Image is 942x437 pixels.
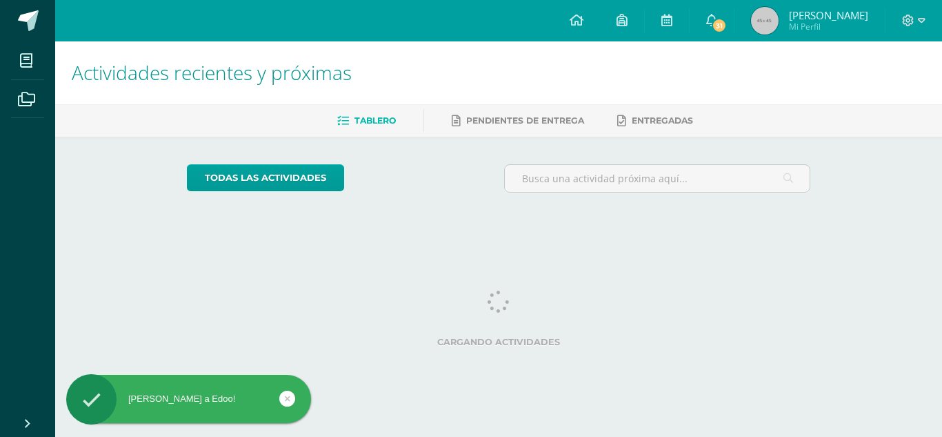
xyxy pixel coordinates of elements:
span: [PERSON_NAME] [789,8,868,22]
a: todas las Actividades [187,164,344,191]
span: Pendientes de entrega [466,115,584,126]
span: Actividades recientes y próximas [72,59,352,86]
a: Tablero [337,110,396,132]
img: 45x45 [751,7,779,35]
span: Entregadas [632,115,693,126]
input: Busca una actividad próxima aquí... [505,165,810,192]
a: Pendientes de entrega [452,110,584,132]
div: [PERSON_NAME] a Edoo! [66,393,311,405]
span: Tablero [354,115,396,126]
label: Cargando actividades [187,337,811,347]
a: Entregadas [617,110,693,132]
span: 31 [712,18,727,33]
span: Mi Perfil [789,21,868,32]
